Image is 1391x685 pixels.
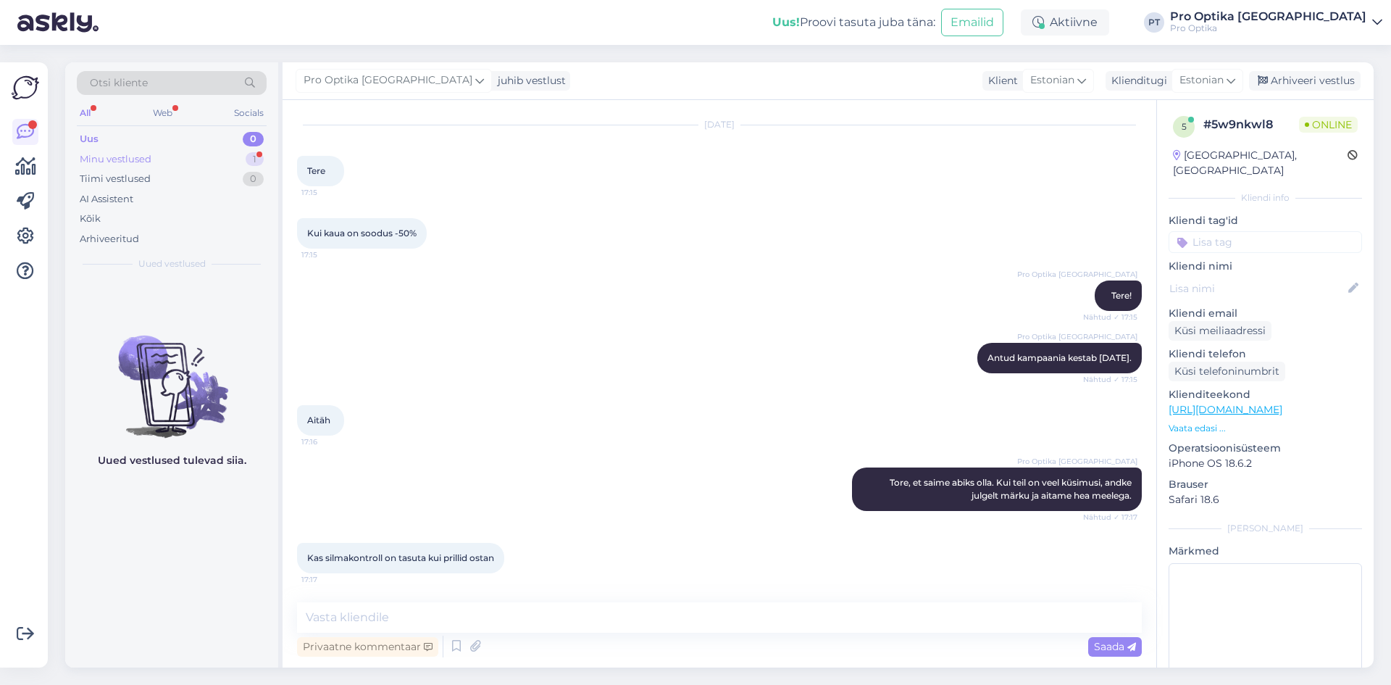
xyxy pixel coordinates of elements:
[297,118,1142,131] div: [DATE]
[150,104,175,123] div: Web
[80,232,139,246] div: Arhiveeritud
[1169,213,1362,228] p: Kliendi tag'id
[1169,259,1362,274] p: Kliendi nimi
[80,172,151,186] div: Tiimi vestlused
[1182,121,1187,132] span: 5
[65,310,278,440] img: No chats
[307,552,494,563] span: Kas silmakontroll on tasuta kui prillid ostan
[1173,148,1348,178] div: [GEOGRAPHIC_DATA], [GEOGRAPHIC_DATA]
[1083,312,1137,323] span: Nähtud ✓ 17:15
[1169,522,1362,535] div: [PERSON_NAME]
[1083,512,1137,523] span: Nähtud ✓ 17:17
[1030,72,1074,88] span: Estonian
[231,104,267,123] div: Socials
[1169,281,1345,296] input: Lisa nimi
[1169,422,1362,435] p: Vaata edasi ...
[80,192,133,207] div: AI Assistent
[890,477,1134,501] span: Tore, et saime abiks olla. Kui teil on veel küsimusi, andke julgelt märku ja aitame hea meelega.
[492,73,566,88] div: juhib vestlust
[1094,640,1136,653] span: Saada
[941,9,1003,36] button: Emailid
[77,104,93,123] div: All
[1169,403,1282,416] a: [URL][DOMAIN_NAME]
[307,415,330,425] span: Aitäh
[987,352,1132,363] span: Antud kampaania kestab [DATE].
[1017,331,1137,342] span: Pro Optika [GEOGRAPHIC_DATA]
[246,152,264,167] div: 1
[1169,306,1362,321] p: Kliendi email
[1169,321,1271,341] div: Küsi meiliaadressi
[1179,72,1224,88] span: Estonian
[1169,346,1362,362] p: Kliendi telefon
[90,75,148,91] span: Otsi kliente
[1017,456,1137,467] span: Pro Optika [GEOGRAPHIC_DATA]
[1169,441,1362,456] p: Operatsioonisüsteem
[772,15,800,29] b: Uus!
[1021,9,1109,36] div: Aktiivne
[1299,117,1358,133] span: Online
[1083,374,1137,385] span: Nähtud ✓ 17:15
[982,73,1018,88] div: Klient
[1170,11,1382,34] a: Pro Optika [GEOGRAPHIC_DATA]Pro Optika
[1169,231,1362,253] input: Lisa tag
[98,453,246,468] p: Uued vestlused tulevad siia.
[1170,22,1366,34] div: Pro Optika
[1249,71,1361,91] div: Arhiveeri vestlus
[80,152,151,167] div: Minu vestlused
[307,228,417,238] span: Kui kaua on soodus -50%
[301,574,356,585] span: 17:17
[304,72,472,88] span: Pro Optika [GEOGRAPHIC_DATA]
[1106,73,1167,88] div: Klienditugi
[1169,191,1362,204] div: Kliendi info
[772,14,935,31] div: Proovi tasuta juba täna:
[1170,11,1366,22] div: Pro Optika [GEOGRAPHIC_DATA]
[297,637,438,657] div: Privaatne kommentaar
[243,172,264,186] div: 0
[1017,269,1137,280] span: Pro Optika [GEOGRAPHIC_DATA]
[1169,492,1362,507] p: Safari 18.6
[80,212,101,226] div: Kõik
[1169,387,1362,402] p: Klienditeekond
[307,165,325,176] span: Tere
[1144,12,1164,33] div: PT
[301,249,356,260] span: 17:15
[1203,116,1299,133] div: # 5w9nkwl8
[301,436,356,447] span: 17:16
[138,257,206,270] span: Uued vestlused
[1169,477,1362,492] p: Brauser
[80,132,99,146] div: Uus
[1169,544,1362,559] p: Märkmed
[1169,456,1362,471] p: iPhone OS 18.6.2
[243,132,264,146] div: 0
[301,187,356,198] span: 17:15
[1169,362,1285,381] div: Küsi telefoninumbrit
[1111,290,1132,301] span: Tere!
[12,74,39,101] img: Askly Logo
